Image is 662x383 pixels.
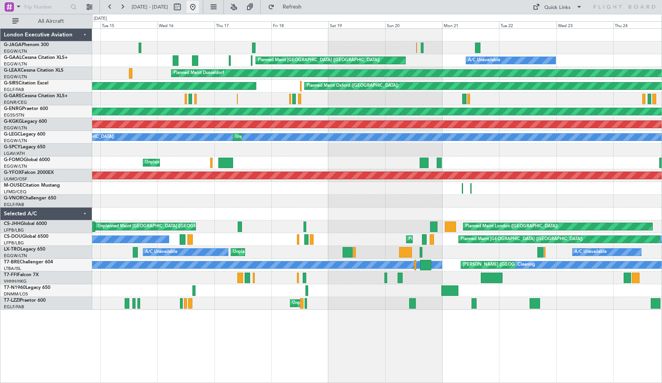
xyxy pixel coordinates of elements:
span: CS-JHH [4,222,21,226]
a: G-YFOXFalcon 2000EX [4,170,54,175]
span: G-GAAL [4,55,22,60]
div: Thu 17 [214,21,271,28]
span: G-LEGC [4,132,21,137]
input: Trip Number [24,1,68,13]
a: CS-DOUGlobal 6500 [4,234,48,239]
span: G-LEAX [4,68,21,73]
span: CS-DOU [4,234,22,239]
a: EGGW/LTN [4,138,27,144]
a: LFPB/LBG [4,227,24,233]
div: A/C Unavailable [575,246,607,258]
a: LFPB/LBG [4,240,24,246]
span: T7-BRE [4,260,20,264]
div: A/C Unavailable [468,55,500,66]
div: Planned Maint Dusseldorf [173,67,224,79]
div: Mon 21 [442,21,499,28]
a: G-SIRSCitation Excel [4,81,48,86]
a: DNMM/LOS [4,291,28,297]
a: EGLF/FAB [4,87,24,93]
a: G-GARECessna Citation XLS+ [4,94,68,98]
a: EGGW/LTN [4,74,27,80]
div: Planned Maint [GEOGRAPHIC_DATA] ([GEOGRAPHIC_DATA]) [258,55,380,66]
div: Unplanned Maint [GEOGRAPHIC_DATA] ([GEOGRAPHIC_DATA]) [98,221,225,232]
a: G-ENRGPraetor 600 [4,106,48,111]
a: EGLF/FAB [4,202,24,208]
a: VHHH/HKG [4,278,27,284]
div: Wed 16 [157,21,214,28]
span: T7-LZZI [4,298,20,303]
span: [DATE] - [DATE] [132,3,168,10]
a: G-LEGCLegacy 600 [4,132,45,137]
span: T7-N1960 [4,285,26,290]
a: G-KGKGLegacy 600 [4,119,47,124]
div: A/C Unavailable [145,246,177,258]
span: LX-TRO [4,247,21,252]
div: Unplanned Maint [GEOGRAPHIC_DATA] ([GEOGRAPHIC_DATA]) [292,297,420,309]
div: Quick Links [544,4,571,12]
span: G-GARE [4,94,22,98]
a: EGGW/LTN [4,163,27,169]
a: M-OUSECitation Mustang [4,183,60,188]
button: Refresh [264,1,311,13]
a: G-SPCYLegacy 650 [4,145,45,149]
a: EGNR/CEG [4,100,27,105]
span: G-SPCY [4,145,21,149]
div: [PERSON_NAME] ([GEOGRAPHIC_DATA][PERSON_NAME]) [463,259,581,271]
a: T7-FFIFalcon 7X [4,273,39,277]
span: Refresh [276,4,309,10]
a: CS-JHHGlobal 6000 [4,222,47,226]
div: Cleaning [518,259,535,271]
span: G-KGKG [4,119,22,124]
div: Planned Maint [GEOGRAPHIC_DATA] ([GEOGRAPHIC_DATA]) [408,234,530,245]
a: G-GAALCessna Citation XLS+ [4,55,68,60]
button: Quick Links [529,1,586,13]
span: G-JAGA [4,43,22,47]
a: EGGW/LTN [4,125,27,131]
a: LFMD/CEQ [4,189,26,195]
a: G-LEAXCessna Citation XLS [4,68,63,73]
div: Sun 20 [385,21,442,28]
div: Fri 18 [271,21,328,28]
a: EGLF/FAB [4,304,24,310]
div: Tue 22 [499,21,556,28]
span: M-OUSE [4,183,22,188]
a: EGGW/LTN [4,61,27,67]
div: Unplanned Maint [GEOGRAPHIC_DATA] ([GEOGRAPHIC_DATA]) [235,131,363,143]
div: Unplanned Maint [US_STATE] ([GEOGRAPHIC_DATA]) [145,157,250,168]
span: G-YFOX [4,170,22,175]
div: Planned Maint London ([GEOGRAPHIC_DATA]) [465,221,558,232]
div: Unplanned Maint Dusseldorf [233,246,289,258]
a: T7-N1960Legacy 650 [4,285,50,290]
a: EGGW/LTN [4,48,27,54]
a: EGSS/STN [4,112,24,118]
div: Tue 15 [100,21,157,28]
span: G-VNOR [4,196,23,201]
div: [DATE] [94,15,107,22]
span: G-SIRS [4,81,19,86]
a: LGAV/ATH [4,151,25,156]
a: EGGW/LTN [4,253,27,259]
a: G-JAGAPhenom 300 [4,43,49,47]
a: G-VNORChallenger 650 [4,196,56,201]
span: G-FOMO [4,158,24,162]
span: T7-FFI [4,273,17,277]
div: Planned Maint [GEOGRAPHIC_DATA] ([GEOGRAPHIC_DATA]) [461,234,583,245]
a: UUMO/OSF [4,176,27,182]
a: G-FOMOGlobal 6000 [4,158,50,162]
button: All Aircraft [9,15,84,27]
span: All Aircraft [20,19,82,24]
a: LTBA/ISL [4,266,21,271]
div: Planned Maint Oxford ([GEOGRAPHIC_DATA]) [307,80,398,92]
a: T7-BREChallenger 604 [4,260,53,264]
a: T7-LZZIPraetor 600 [4,298,46,303]
div: Sat 19 [328,21,385,28]
a: LX-TROLegacy 650 [4,247,45,252]
span: G-ENRG [4,106,22,111]
div: Wed 23 [556,21,613,28]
